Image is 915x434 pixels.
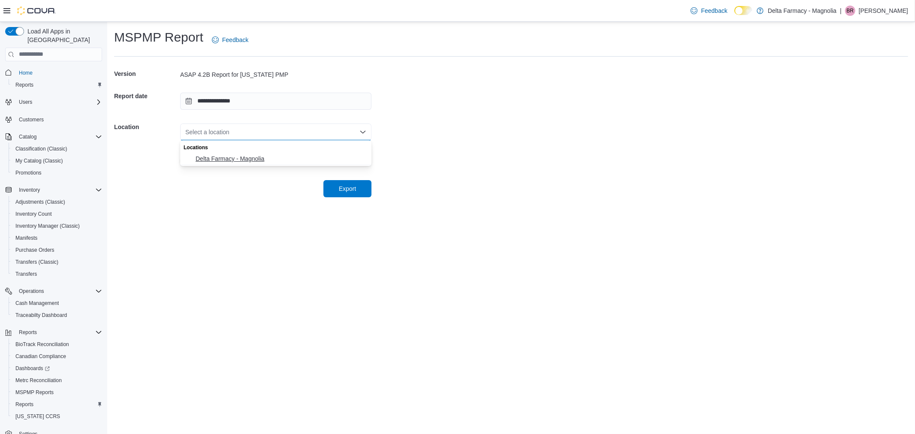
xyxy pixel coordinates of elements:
a: BioTrack Reconciliation [12,339,72,350]
span: Inventory Count [12,209,102,219]
span: Traceabilty Dashboard [15,312,67,319]
span: Catalog [15,132,102,142]
button: Home [2,66,106,79]
a: Promotions [12,168,45,178]
a: Reports [12,399,37,410]
button: MSPMP Reports [9,386,106,398]
button: Customers [2,113,106,126]
a: Classification (Classic) [12,144,71,154]
span: Transfers [15,271,37,277]
a: Inventory Count [12,209,55,219]
span: Canadian Compliance [12,351,102,362]
a: Home [15,68,36,78]
div: Locations [180,140,371,153]
a: Feedback [687,2,731,19]
p: | [840,6,842,16]
span: Purchase Orders [15,247,54,253]
span: Inventory Manager (Classic) [12,221,102,231]
span: BioTrack Reconciliation [15,341,69,348]
span: Cash Management [12,298,102,308]
button: Users [2,96,106,108]
img: Cova [17,6,56,15]
a: Inventory Manager (Classic) [12,221,83,231]
span: Load All Apps in [GEOGRAPHIC_DATA] [24,27,102,44]
span: Reports [12,80,102,90]
a: Transfers [12,269,40,279]
input: Press the down key to open a popover containing a calendar. [180,93,371,110]
span: Reports [15,327,102,338]
button: Transfers (Classic) [9,256,106,268]
span: Traceabilty Dashboard [12,310,102,320]
button: Reports [9,79,106,91]
button: Promotions [9,167,106,179]
button: Inventory [2,184,106,196]
span: Inventory [19,187,40,193]
a: Feedback [208,31,252,48]
input: Accessible screen reader label [185,127,186,137]
span: Classification (Classic) [12,144,102,154]
span: BioTrack Reconciliation [12,339,102,350]
span: Manifests [12,233,102,243]
div: Choose from the following options [180,140,371,165]
button: Users [15,97,36,107]
button: Adjustments (Classic) [9,196,106,208]
button: Operations [2,285,106,297]
a: [US_STATE] CCRS [12,411,63,422]
span: Metrc Reconciliation [15,377,62,384]
span: Cash Management [15,300,59,307]
span: Home [19,69,33,76]
span: Reports [19,329,37,336]
a: Traceabilty Dashboard [12,310,70,320]
h5: Version [114,65,178,82]
span: Delta Farmacy - Magnolia [196,154,366,163]
span: Adjustments (Classic) [15,199,65,205]
span: Inventory Manager (Classic) [15,223,80,229]
span: Users [15,97,102,107]
span: Users [19,99,32,105]
a: Purchase Orders [12,245,58,255]
span: My Catalog (Classic) [15,157,63,164]
button: Operations [15,286,48,296]
span: BR [847,6,854,16]
span: Canadian Compliance [15,353,66,360]
a: Dashboards [12,363,53,374]
button: Classification (Classic) [9,143,106,155]
div: Brandon Riggio [845,6,855,16]
a: Cash Management [12,298,62,308]
span: Manifests [15,235,37,241]
span: MSPMP Reports [15,389,54,396]
span: Inventory [15,185,102,195]
span: Promotions [15,169,42,176]
span: MSPMP Reports [12,387,102,398]
span: Dashboards [15,365,50,372]
span: Reports [15,401,33,408]
input: Dark Mode [734,6,752,15]
button: Purchase Orders [9,244,106,256]
button: BioTrack Reconciliation [9,338,106,350]
button: Catalog [2,131,106,143]
span: Inventory Count [15,211,52,217]
button: Close list of options [359,129,366,136]
button: Transfers [9,268,106,280]
a: Metrc Reconciliation [12,375,65,386]
span: Home [15,67,102,78]
span: Reports [12,399,102,410]
a: Canadian Compliance [12,351,69,362]
button: Reports [15,327,40,338]
button: Inventory Manager (Classic) [9,220,106,232]
span: My Catalog (Classic) [12,156,102,166]
button: Canadian Compliance [9,350,106,362]
button: My Catalog (Classic) [9,155,106,167]
button: Catalog [15,132,40,142]
p: Delta Farmacy - Magnolia [768,6,836,16]
span: Transfers [12,269,102,279]
a: Reports [12,80,37,90]
button: Cash Management [9,297,106,309]
span: Feedback [701,6,727,15]
a: Manifests [12,233,41,243]
button: Inventory Count [9,208,106,220]
span: Customers [15,114,102,125]
span: Transfers (Classic) [15,259,58,265]
span: Reports [15,81,33,88]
